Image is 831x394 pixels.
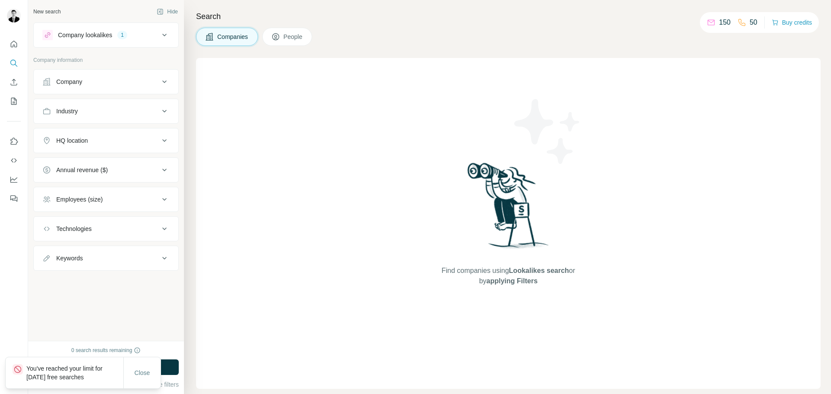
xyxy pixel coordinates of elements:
button: Dashboard [7,172,21,187]
span: Close [135,368,150,377]
button: Feedback [7,191,21,206]
span: Lookalikes search [509,267,569,274]
p: 50 [750,17,757,28]
div: Technologies [56,224,92,233]
div: Company lookalikes [58,31,112,39]
h4: Search [196,10,821,22]
button: Use Surfe API [7,153,21,168]
button: Close [129,365,156,381]
button: Technologies [34,218,178,239]
div: Company [56,77,82,86]
div: Annual revenue ($) [56,166,108,174]
button: Keywords [34,248,178,269]
button: HQ location [34,130,178,151]
p: Company information [33,56,179,64]
button: Use Surfe on LinkedIn [7,134,21,149]
button: Employees (size) [34,189,178,210]
button: Quick start [7,36,21,52]
button: Annual revenue ($) [34,160,178,180]
button: Enrich CSV [7,74,21,90]
span: People [283,32,303,41]
img: Avatar [7,9,21,22]
span: applying Filters [486,277,538,285]
div: Employees (size) [56,195,103,204]
div: HQ location [56,136,88,145]
button: Industry [34,101,178,122]
img: Surfe Illustration - Woman searching with binoculars [464,160,554,257]
span: Companies [217,32,249,41]
button: Company lookalikes1 [34,25,178,45]
p: 150 [719,17,731,28]
button: My lists [7,93,21,109]
button: Hide [151,5,184,18]
span: Find companies using or by [439,266,577,286]
div: 0 search results remaining [71,346,141,354]
div: 1 [117,31,127,39]
button: Buy credits [772,16,812,29]
div: New search [33,8,61,16]
button: Company [34,71,178,92]
p: You've reached your limit for [DATE] free searches [26,364,123,381]
div: Keywords [56,254,83,263]
button: Search [7,55,21,71]
div: Industry [56,107,78,115]
img: Surfe Illustration - Stars [509,93,586,170]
